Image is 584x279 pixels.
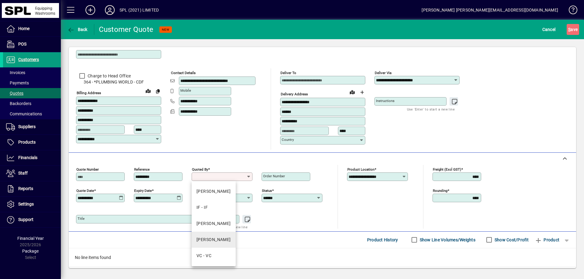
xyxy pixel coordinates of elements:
div: No line items found [69,248,576,267]
span: S [568,27,571,32]
a: Knowledge Base [564,1,576,21]
mat-label: Expiry date [134,188,152,192]
a: Reports [3,181,61,196]
label: Show Cost/Profit [493,237,529,243]
a: Financials [3,150,61,165]
mat-label: Reference [134,167,150,171]
mat-label: Country [282,138,294,142]
div: SPL (2021) LIMITED [120,5,159,15]
mat-label: Product location [347,167,374,171]
mat-hint: Use 'Enter' to start a new line [407,106,455,113]
mat-label: Quote date [76,188,94,192]
button: Profile [100,5,120,15]
label: Charge to Head Office [86,73,131,79]
span: Back [67,27,88,32]
div: [PERSON_NAME] [196,236,231,243]
span: Invoices [6,70,25,75]
mat-option: KC - KC [192,232,236,248]
a: View on map [143,86,153,96]
div: [PERSON_NAME] [196,188,231,195]
span: Payments [6,80,29,85]
span: Settings [18,202,34,206]
a: Staff [3,166,61,181]
mat-label: Title [78,216,85,221]
span: Backorders [6,101,31,106]
button: Save [567,24,579,35]
mat-option: JA - JA [192,216,236,232]
span: ave [568,25,578,34]
div: [PERSON_NAME] [196,220,231,227]
mat-label: Instructions [376,99,395,103]
a: Suppliers [3,119,61,134]
span: Financial Year [17,236,44,241]
span: Products [18,140,36,145]
button: Cancel [541,24,557,35]
span: Reports [18,186,33,191]
a: Communications [3,109,61,119]
button: Product [532,234,562,245]
label: Show Line Volumes/Weights [419,237,475,243]
a: Backorders [3,98,61,109]
div: IF - IF [196,204,208,211]
span: Communications [6,111,42,116]
span: Financials [18,155,37,160]
span: Staff [18,171,28,175]
mat-label: Quoted by [192,167,208,171]
a: Settings [3,197,61,212]
a: Quotes [3,88,61,98]
mat-label: Mobile [180,88,191,93]
span: Suppliers [18,124,36,129]
a: Invoices [3,67,61,78]
mat-option: DH - DH [192,183,236,199]
mat-label: Rounding [433,188,447,192]
button: Back [66,24,89,35]
mat-label: Quote number [76,167,99,171]
button: Choose address [357,87,367,97]
span: Quotes [6,91,23,96]
a: Home [3,21,61,36]
mat-label: Deliver via [375,71,391,75]
a: View on map [347,87,357,97]
span: Product History [367,235,398,245]
span: NEW [162,28,169,32]
span: 364 - *PLUMBING WORLD - CDF [76,79,161,85]
span: Product [535,235,559,245]
span: Cancel [542,25,556,34]
a: POS [3,37,61,52]
div: VC - VC [196,253,211,259]
span: Package [22,249,39,253]
div: [PERSON_NAME] [PERSON_NAME][EMAIL_ADDRESS][DOMAIN_NAME] [422,5,558,15]
span: POS [18,42,26,46]
a: Support [3,212,61,227]
mat-label: Freight (excl GST) [433,167,461,171]
mat-label: Order number [263,174,285,178]
button: Add [81,5,100,15]
mat-label: Status [262,188,272,192]
mat-label: Deliver To [280,71,296,75]
mat-option: VC - VC [192,248,236,264]
div: Customer Quote [99,25,154,34]
span: Support [18,217,33,222]
app-page-header-button: Back [61,24,94,35]
button: Copy to Delivery address [153,86,163,96]
mat-option: IF - IF [192,199,236,216]
span: Customers [18,57,39,62]
a: Payments [3,78,61,88]
span: Home [18,26,30,31]
a: Products [3,135,61,150]
button: Product History [365,234,401,245]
